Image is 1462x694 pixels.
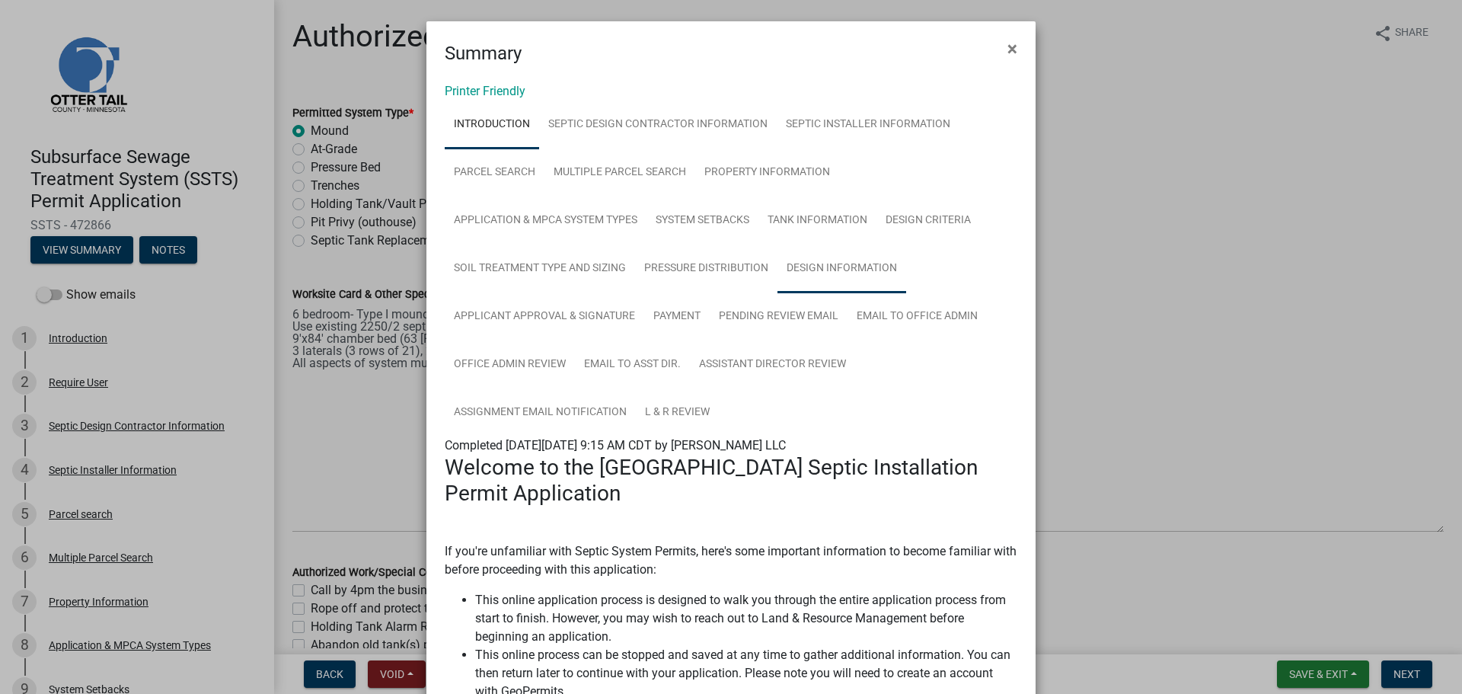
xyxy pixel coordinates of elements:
[876,197,980,245] a: Design Criteria
[644,293,710,341] a: Payment
[445,542,1017,579] p: If you're unfamiliar with Septic System Permits, here's some important information to become fami...
[848,293,987,341] a: Email to Office Admin
[636,389,719,437] a: L & R Review
[445,293,644,341] a: Applicant Approval & Signature
[445,197,646,245] a: Application & MPCA System Types
[1007,38,1017,59] span: ×
[445,245,635,293] a: Soil Treatment Type and Sizing
[777,101,959,149] a: Septic Installer Information
[445,84,525,98] a: Printer Friendly
[445,40,522,67] h4: Summary
[475,591,1017,646] li: This online application process is designed to walk you through the entire application process fr...
[758,197,876,245] a: Tank Information
[995,27,1029,70] button: Close
[445,389,636,437] a: Assignment Email Notification
[777,245,906,293] a: Design Information
[635,245,777,293] a: Pressure Distribution
[445,341,575,389] a: Office Admin Review
[690,341,855,389] a: Assistant Director Review
[646,197,758,245] a: System Setbacks
[544,149,695,197] a: Multiple Parcel Search
[445,149,544,197] a: Parcel search
[539,101,777,149] a: Septic Design Contractor Information
[445,455,1017,506] h3: Welcome to the [GEOGRAPHIC_DATA] Septic Installation Permit Application
[695,149,839,197] a: Property Information
[445,438,786,453] span: Completed [DATE][DATE] 9:15 AM CDT by [PERSON_NAME] LLC
[445,101,539,149] a: Introduction
[710,293,848,341] a: Pending review Email
[575,341,690,389] a: Email to Asst Dir.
